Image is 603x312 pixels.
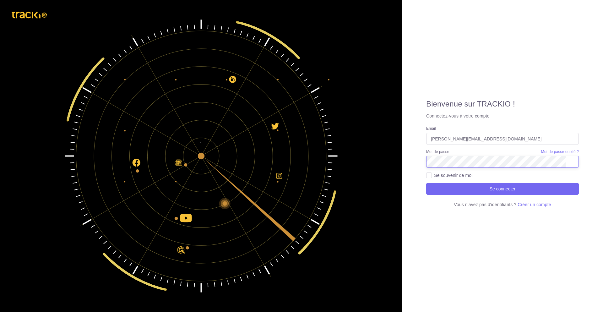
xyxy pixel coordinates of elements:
small: Mot de passe oublié ? [541,150,579,154]
img: Connexion [54,8,349,304]
label: Mot de passe [426,149,449,155]
p: Connectez-vous à votre compte [426,113,579,119]
span: Vous n'avez pas d'identifiants ? [454,202,516,207]
a: Créer un compte [518,202,551,207]
input: senseconseil@example.com [426,133,579,145]
label: Email [426,126,436,131]
img: trackio.svg [9,9,51,21]
h2: Bienvenue sur TRACKIO ! [426,100,579,109]
button: Se connecter [426,183,579,195]
label: Se souvenir de moi [434,172,472,178]
a: Mot de passe oublié ? [541,149,579,156]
